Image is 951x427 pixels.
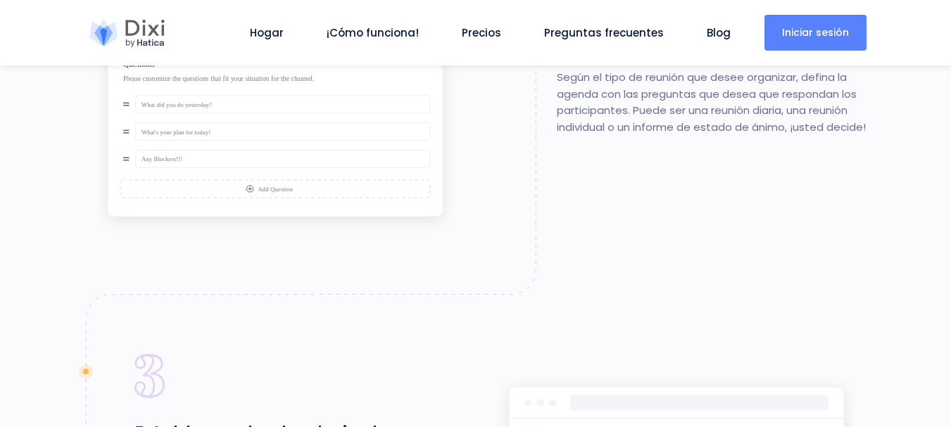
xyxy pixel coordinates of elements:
font: Iniciar sesión [782,25,849,39]
font: Hogar [250,25,284,40]
a: Preguntas frecuentes [539,25,669,41]
font: Blog [707,25,731,40]
img: número_3 [134,354,165,398]
font: Según el tipo de reunión que desee organizar, defina la agenda con las preguntas que desea que re... [557,70,866,134]
a: Iniciar sesión [764,15,867,51]
font: Precios [462,25,501,40]
a: Precios [456,25,507,41]
a: Hogar [244,25,289,41]
a: Blog [701,25,736,41]
a: ¡Cómo funciona! [321,25,424,41]
font: ¡Cómo funciona! [327,25,419,40]
font: Preguntas frecuentes [544,25,664,40]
